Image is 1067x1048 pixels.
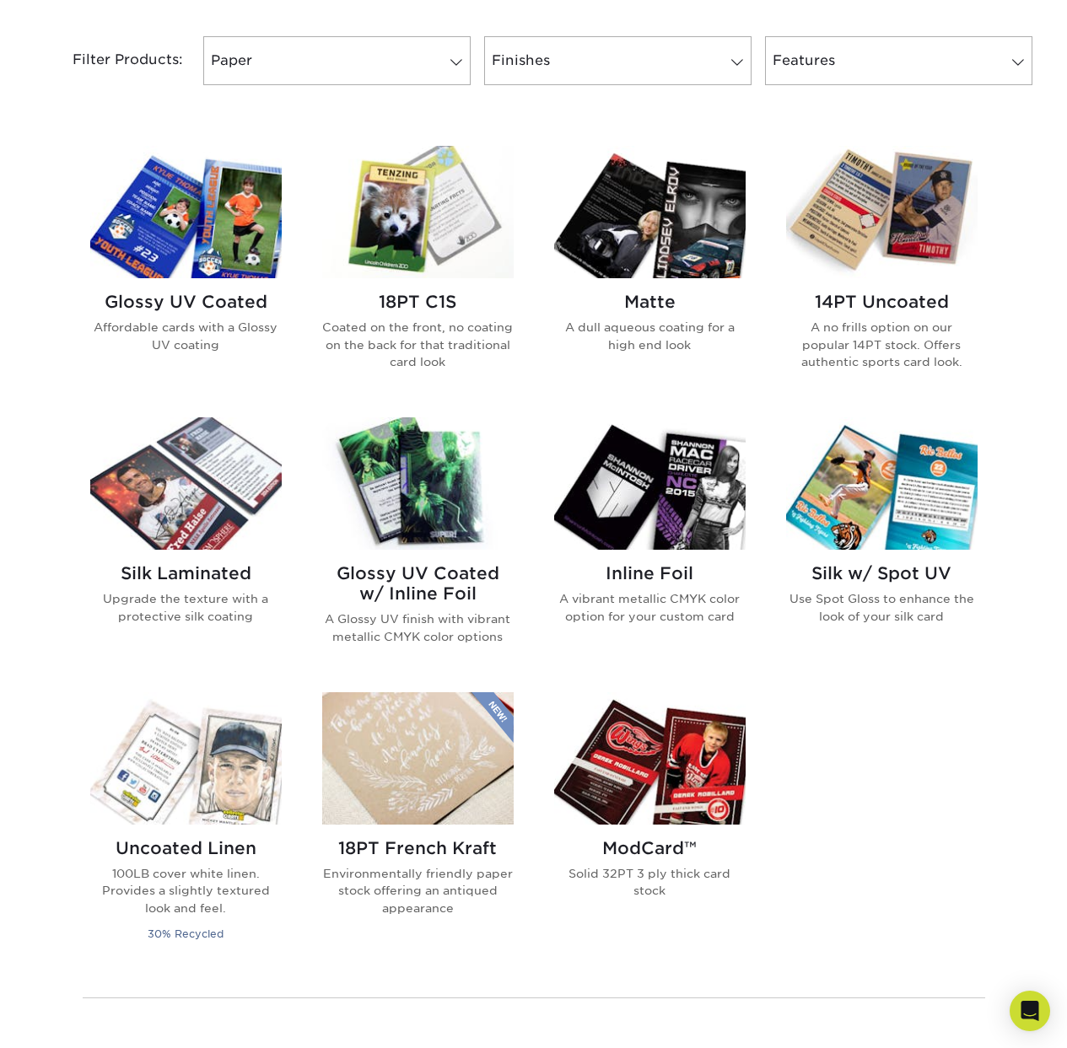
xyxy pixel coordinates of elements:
h2: 14PT Uncoated [786,292,978,312]
a: Uncoated Linen Trading Cards Uncoated Linen 100LB cover white linen. Provides a slightly textured... [90,692,282,964]
a: Inline Foil Trading Cards Inline Foil A vibrant metallic CMYK color option for your custom card [554,417,746,672]
img: New Product [472,692,514,743]
h2: 18PT French Kraft [322,838,514,858]
a: 18PT French Kraft Trading Cards 18PT French Kraft Environmentally friendly paper stock offering a... [322,692,514,964]
a: Matte Trading Cards Matte A dull aqueous coating for a high end look [554,146,746,397]
img: ModCard™ Trading Cards [554,692,746,825]
img: Matte Trading Cards [554,146,746,278]
img: Uncoated Linen Trading Cards [90,692,282,825]
img: Glossy UV Coated w/ Inline Foil Trading Cards [322,417,514,550]
h2: Silk w/ Spot UV [786,563,978,583]
h2: Uncoated Linen [90,838,282,858]
h2: ModCard™ [554,838,746,858]
p: A Glossy UV finish with vibrant metallic CMYK color options [322,610,514,645]
img: Inline Foil Trading Cards [554,417,746,550]
h2: 18PT C1S [322,292,514,312]
a: Silk w/ Spot UV Trading Cards Silk w/ Spot UV Use Spot Gloss to enhance the look of your silk card [786,417,978,672]
p: Affordable cards with a Glossy UV coating [90,319,282,353]
h2: Glossy UV Coated [90,292,282,312]
img: Silk Laminated Trading Cards [90,417,282,550]
div: Open Intercom Messenger [1010,991,1050,1031]
p: A vibrant metallic CMYK color option for your custom card [554,590,746,625]
p: Upgrade the texture with a protective silk coating [90,590,282,625]
p: Environmentally friendly paper stock offering an antiqued appearance [322,865,514,916]
p: A no frills option on our popular 14PT stock. Offers authentic sports card look. [786,319,978,370]
a: 14PT Uncoated Trading Cards 14PT Uncoated A no frills option on our popular 14PT stock. Offers au... [786,146,978,397]
a: Glossy UV Coated Trading Cards Glossy UV Coated Affordable cards with a Glossy UV coating [90,146,282,397]
p: A dull aqueous coating for a high end look [554,319,746,353]
a: Finishes [484,36,752,85]
h2: Silk Laminated [90,563,282,583]
p: Coated on the front, no coating on the back for that traditional card look [322,319,514,370]
h2: Matte [554,292,746,312]
a: ModCard™ Trading Cards ModCard™ Solid 32PT 3 ply thick card stock [554,692,746,964]
h2: Inline Foil [554,563,746,583]
small: 30% Recycled [148,927,224,940]
p: 100LB cover white linen. Provides a slightly textured look and feel. [90,865,282,916]
img: 14PT Uncoated Trading Cards [786,146,978,278]
a: Silk Laminated Trading Cards Silk Laminated Upgrade the texture with a protective silk coating [90,417,282,672]
a: Glossy UV Coated w/ Inline Foil Trading Cards Glossy UV Coated w/ Inline Foil A Glossy UV finish ... [322,417,514,672]
img: Silk w/ Spot UV Trading Cards [786,417,978,550]
p: Use Spot Gloss to enhance the look of your silk card [786,590,978,625]
img: 18PT C1S Trading Cards [322,146,514,278]
a: Features [765,36,1032,85]
a: Paper [203,36,471,85]
img: Glossy UV Coated Trading Cards [90,146,282,278]
h2: Glossy UV Coated w/ Inline Foil [322,563,514,604]
img: 18PT French Kraft Trading Cards [322,692,514,825]
div: Filter Products: [28,36,197,85]
a: 18PT C1S Trading Cards 18PT C1S Coated on the front, no coating on the back for that traditional ... [322,146,514,397]
p: Solid 32PT 3 ply thick card stock [554,865,746,900]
